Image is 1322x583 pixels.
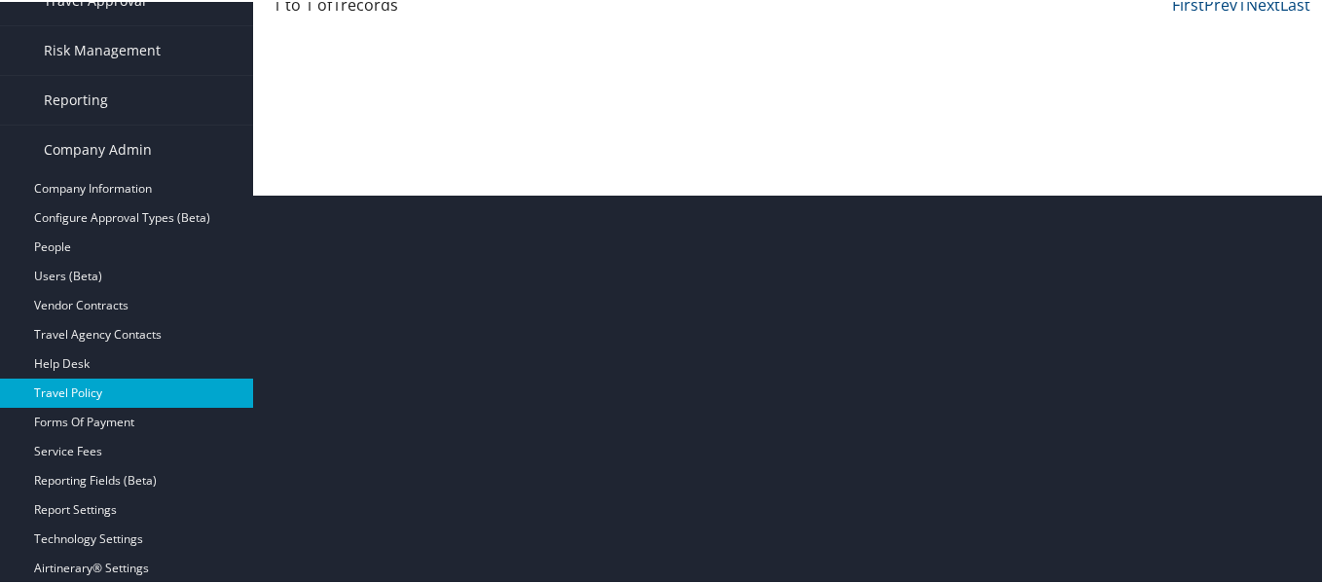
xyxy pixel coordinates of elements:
span: Reporting [44,74,108,123]
span: Risk Management [44,24,161,73]
span: Company Admin [44,124,152,172]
